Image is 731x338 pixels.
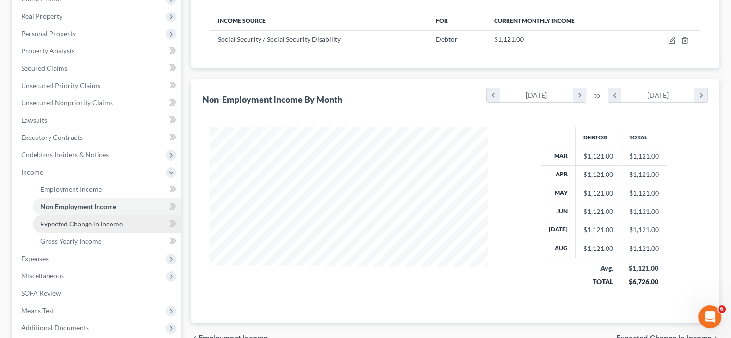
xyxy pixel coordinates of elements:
[21,99,113,107] span: Unsecured Nonpriority Claims
[21,168,43,176] span: Income
[40,202,116,211] span: Non Employment Income
[698,305,721,328] iframe: Intercom live chat
[629,263,659,273] div: $1,121.00
[21,29,76,38] span: Personal Property
[583,170,613,179] div: $1,121.00
[13,94,181,112] a: Unsecured Nonpriority Claims
[583,244,613,253] div: $1,121.00
[583,188,613,198] div: $1,121.00
[583,263,613,273] div: Avg.
[13,60,181,77] a: Secured Claims
[40,185,102,193] span: Employment Income
[621,165,667,184] td: $1,121.00
[21,64,67,72] span: Secured Claims
[541,165,576,184] th: Apr
[218,35,341,43] span: Social Security / Social Security Disability
[621,127,667,147] th: Total
[202,94,342,105] div: Non-Employment Income By Month
[621,202,667,221] td: $1,121.00
[13,42,181,60] a: Property Analysis
[435,17,447,24] span: For
[575,127,621,147] th: Debtor
[21,47,74,55] span: Property Analysis
[621,239,667,258] td: $1,121.00
[541,221,576,239] th: [DATE]
[621,147,667,165] td: $1,121.00
[494,17,575,24] span: Current Monthly Income
[621,184,667,202] td: $1,121.00
[13,129,181,146] a: Executory Contracts
[13,285,181,302] a: SOFA Review
[541,202,576,221] th: Jun
[621,221,667,239] td: $1,121.00
[583,151,613,161] div: $1,121.00
[33,215,181,233] a: Expected Change in Income
[40,220,123,228] span: Expected Change in Income
[541,239,576,258] th: Aug
[629,277,659,287] div: $6,726.00
[500,88,573,102] div: [DATE]
[594,90,600,100] span: to
[13,112,181,129] a: Lawsuits
[494,35,524,43] span: $1,121.00
[21,133,83,141] span: Executory Contracts
[583,277,613,287] div: TOTAL
[573,88,586,102] i: chevron_right
[718,305,726,313] span: 6
[218,17,266,24] span: Income Source
[21,324,89,332] span: Additional Documents
[583,225,613,235] div: $1,121.00
[21,12,62,20] span: Real Property
[694,88,707,102] i: chevron_right
[21,289,61,297] span: SOFA Review
[487,88,500,102] i: chevron_left
[541,147,576,165] th: Mar
[21,254,49,263] span: Expenses
[33,198,181,215] a: Non Employment Income
[21,306,54,314] span: Means Test
[541,184,576,202] th: May
[583,207,613,216] div: $1,121.00
[21,116,47,124] span: Lawsuits
[21,272,64,280] span: Miscellaneous
[33,233,181,250] a: Gross Yearly Income
[435,35,457,43] span: Debtor
[21,81,100,89] span: Unsecured Priority Claims
[621,88,695,102] div: [DATE]
[21,150,109,159] span: Codebtors Insiders & Notices
[608,88,621,102] i: chevron_left
[13,77,181,94] a: Unsecured Priority Claims
[33,181,181,198] a: Employment Income
[40,237,101,245] span: Gross Yearly Income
